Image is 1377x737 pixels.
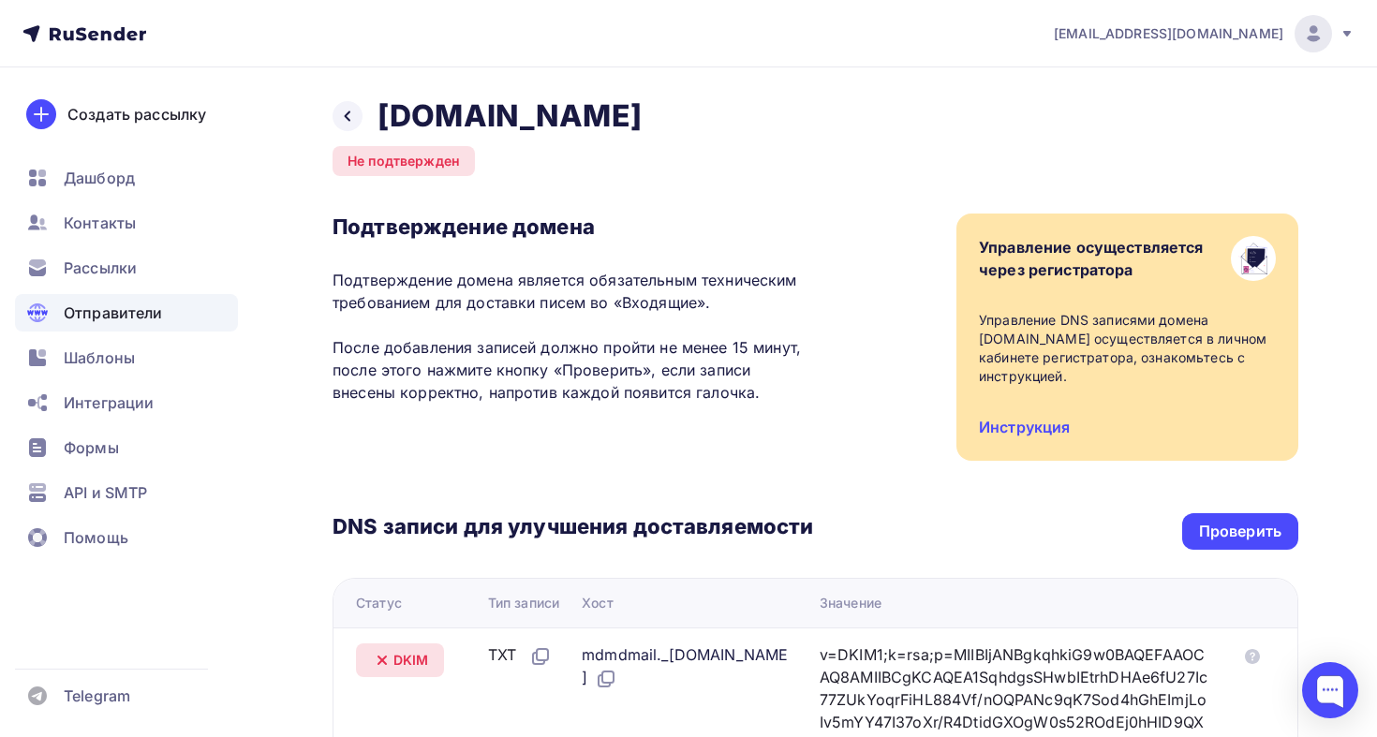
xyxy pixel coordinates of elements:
[15,249,238,287] a: Рассылки
[979,418,1070,436] a: Инструкция
[15,339,238,376] a: Шаблоны
[64,302,163,324] span: Отправители
[1054,15,1355,52] a: [EMAIL_ADDRESS][DOMAIN_NAME]
[64,257,137,279] span: Рассылки
[979,311,1276,386] div: Управление DNS записями домена [DOMAIN_NAME] осуществляется в личном кабинете регистратора, ознак...
[333,269,813,404] p: Подтверждение домена является обязательным техническим требованием для доставки писем во «Входящи...
[64,685,130,707] span: Telegram
[333,214,813,240] h3: Подтверждение домена
[488,643,552,668] div: TXT
[64,526,128,549] span: Помощь
[15,159,238,197] a: Дашборд
[64,212,136,234] span: Контакты
[64,436,119,459] span: Формы
[356,594,402,612] div: Статус
[582,643,790,690] div: mdmdmail._[DOMAIN_NAME]
[1054,24,1283,43] span: [EMAIL_ADDRESS][DOMAIN_NAME]
[64,346,135,369] span: Шаблоны
[333,146,475,176] div: Не подтвержден
[15,204,238,242] a: Контакты
[820,594,881,612] div: Значение
[67,103,206,125] div: Создать рассылку
[64,167,135,189] span: Дашборд
[582,594,614,612] div: Хост
[1199,521,1281,542] div: Проверить
[393,651,429,670] span: DKIM
[378,97,642,135] h2: [DOMAIN_NAME]
[15,429,238,466] a: Формы
[333,513,813,543] h3: DNS записи для улучшения доставляемости
[15,294,238,332] a: Отправители
[64,481,147,504] span: API и SMTP
[64,391,154,414] span: Интеграции
[979,236,1204,281] div: Управление осуществляется через регистратора
[488,594,559,612] div: Тип записи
